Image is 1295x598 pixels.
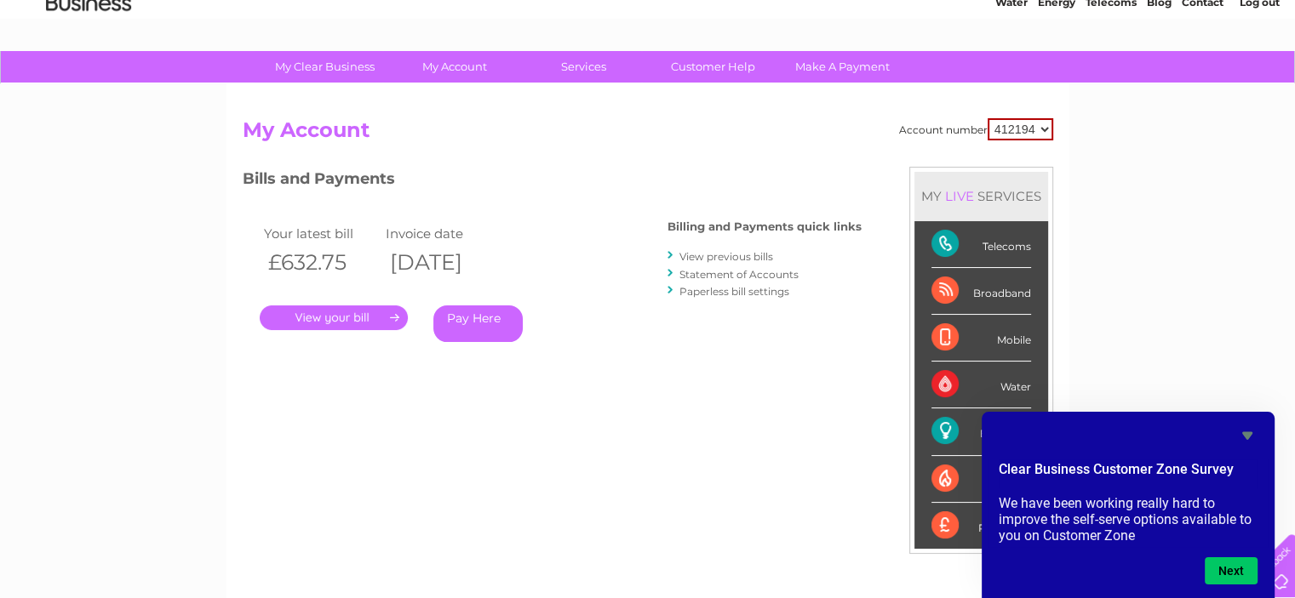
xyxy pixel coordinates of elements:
[1237,425,1258,446] button: Hide survey
[999,425,1258,584] div: Clear Business Customer Zone Survey
[1205,557,1258,584] button: Next question
[899,118,1053,140] div: Account number
[931,503,1031,549] div: Payments
[243,118,1053,151] h2: My Account
[931,456,1031,503] div: Gas
[999,495,1258,544] p: We have been working really hard to improve the self-serve options available to you on Customer Zone
[931,268,1031,315] div: Broadband
[679,250,773,263] a: View previous bills
[643,51,783,83] a: Customer Help
[381,222,504,245] td: Invoice date
[942,188,977,204] div: LIVE
[433,305,523,342] a: Pay Here
[1182,72,1223,85] a: Contact
[931,408,1031,455] div: Electricity
[931,221,1031,268] div: Telecoms
[772,51,913,83] a: Make A Payment
[381,245,504,280] th: [DATE]
[1038,72,1075,85] a: Energy
[246,9,1051,83] div: Clear Business is a trading name of Verastar Limited (registered in [GEOGRAPHIC_DATA] No. 3667643...
[1086,72,1137,85] a: Telecoms
[260,222,382,245] td: Your latest bill
[974,9,1092,30] a: 0333 014 3131
[243,167,862,196] h3: Bills and Payments
[668,220,862,233] h4: Billing and Payments quick links
[260,305,408,330] a: .
[995,72,1028,85] a: Water
[679,285,789,298] a: Paperless bill settings
[931,315,1031,362] div: Mobile
[999,459,1258,488] h2: Clear Business Customer Zone Survey
[255,51,395,83] a: My Clear Business
[260,245,382,280] th: £632.75
[384,51,524,83] a: My Account
[679,268,799,281] a: Statement of Accounts
[45,44,132,96] img: logo.png
[1147,72,1172,85] a: Blog
[1239,72,1279,85] a: Log out
[914,172,1048,220] div: MY SERVICES
[931,362,1031,408] div: Water
[513,51,654,83] a: Services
